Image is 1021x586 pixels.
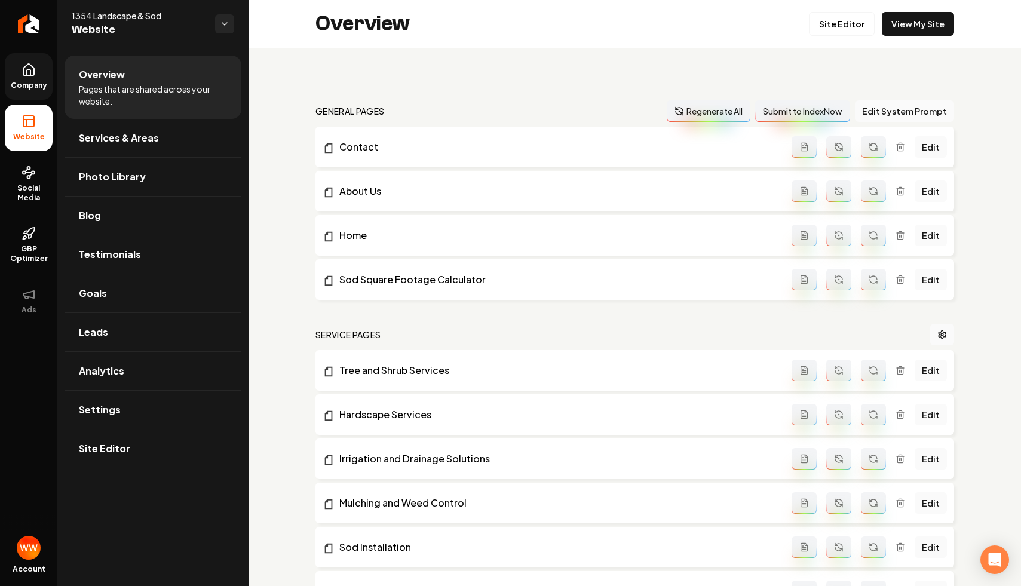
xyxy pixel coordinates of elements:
[8,132,50,142] span: Website
[5,156,53,212] a: Social Media
[79,131,159,145] span: Services & Areas
[315,12,410,36] h2: Overview
[323,363,792,378] a: Tree and Shrub Services
[792,404,817,425] button: Add admin page prompt
[79,403,121,417] span: Settings
[792,536,817,558] button: Add admin page prompt
[792,448,817,470] button: Add admin page prompt
[79,208,101,223] span: Blog
[17,536,41,560] button: Open user button
[5,278,53,324] button: Ads
[323,540,792,554] a: Sod Installation
[72,10,206,22] span: 1354 Landscape & Sod
[79,83,227,107] span: Pages that are shared across your website.
[6,81,52,90] span: Company
[882,12,954,36] a: View My Site
[5,217,53,273] a: GBP Optimizer
[79,325,108,339] span: Leads
[792,492,817,514] button: Add admin page prompt
[323,184,792,198] a: About Us
[17,305,41,315] span: Ads
[792,360,817,381] button: Add admin page prompt
[323,496,792,510] a: Mulching and Weed Control
[809,12,875,36] a: Site Editor
[79,68,125,82] span: Overview
[915,448,947,470] a: Edit
[915,136,947,158] a: Edit
[915,180,947,202] a: Edit
[65,313,241,351] a: Leads
[323,140,792,154] a: Contact
[323,452,792,466] a: Irrigation and Drainage Solutions
[667,100,750,122] button: Regenerate All
[65,429,241,468] a: Site Editor
[323,407,792,422] a: Hardscape Services
[5,244,53,263] span: GBP Optimizer
[65,119,241,157] a: Services & Areas
[915,225,947,246] a: Edit
[792,180,817,202] button: Add admin page prompt
[915,404,947,425] a: Edit
[792,269,817,290] button: Add admin page prompt
[755,100,850,122] button: Submit to IndexNow
[65,235,241,274] a: Testimonials
[65,197,241,235] a: Blog
[792,225,817,246] button: Add admin page prompt
[79,286,107,300] span: Goals
[915,269,947,290] a: Edit
[18,14,40,33] img: Rebolt Logo
[792,136,817,158] button: Add admin page prompt
[980,545,1009,574] div: Open Intercom Messenger
[915,492,947,514] a: Edit
[315,105,385,117] h2: general pages
[79,247,141,262] span: Testimonials
[323,272,792,287] a: Sod Square Footage Calculator
[315,329,381,340] h2: Service Pages
[17,536,41,560] img: Will Wallace
[79,170,146,184] span: Photo Library
[5,183,53,203] span: Social Media
[72,22,206,38] span: Website
[13,564,45,574] span: Account
[79,441,130,456] span: Site Editor
[65,352,241,390] a: Analytics
[65,158,241,196] a: Photo Library
[323,228,792,243] a: Home
[79,364,124,378] span: Analytics
[5,53,53,100] a: Company
[65,391,241,429] a: Settings
[915,536,947,558] a: Edit
[65,274,241,312] a: Goals
[915,360,947,381] a: Edit
[855,100,954,122] button: Edit System Prompt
